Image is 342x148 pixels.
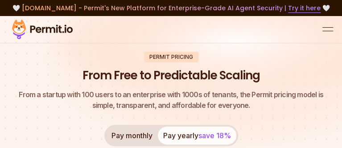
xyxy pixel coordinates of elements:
p: the Permit pricing model is simple, transparent, and affordable for everyone. [9,89,333,111]
span: From a startup with 100 users to an enterprise with 1000s of tenants, [19,90,239,99]
div: 🤍 🤍 [9,4,333,12]
span: [DOMAIN_NAME] - Permit's New Platform for Enterprise-Grade AI Agent Security | [22,4,321,12]
a: Try it here [288,4,321,13]
button: Pay monthly [106,127,158,144]
h1: From Free to Predictable Scaling [82,68,260,84]
button: open menu [322,24,333,35]
div: Permit Pricing [144,52,198,62]
img: Permit logo [9,18,76,41]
